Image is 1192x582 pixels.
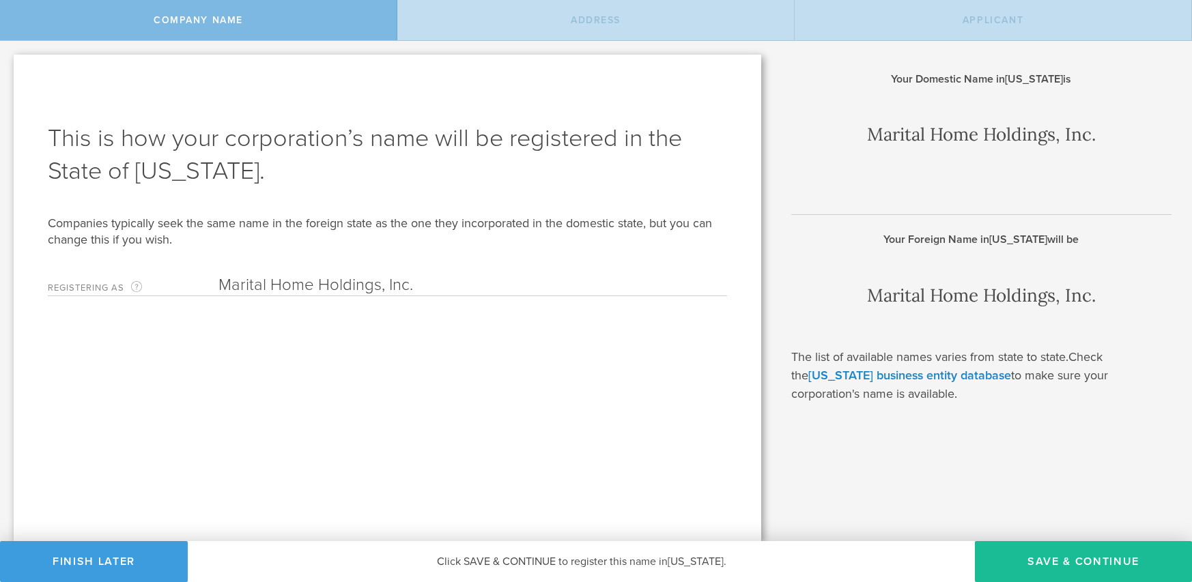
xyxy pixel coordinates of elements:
h2: Your Domestic Name in is [791,72,1172,87]
a: [US_STATE] business entity database [808,368,1011,383]
span: [US_STATE] [668,555,724,568]
div: Marital Home Holdings, Inc. [791,119,1172,150]
h2: Your Foreign Name in will be [791,232,1172,247]
span: Applicant [963,14,1023,26]
input: Required [218,275,727,295]
button: Save & Continue [975,541,1192,582]
div: Click SAVE & CONTINUE to register this name in . [188,541,975,582]
span: Company Name [154,14,243,26]
span: Check the to make sure your corporation's name is available. [791,349,1108,401]
label: Registering as [48,280,218,295]
h1: This is how your corporation’s name will be registered in the State of [US_STATE]. [48,122,727,188]
div: Companies typically seek the same name in the foreign state as the one they incorporated in the d... [48,215,727,248]
span: [US_STATE] [1005,72,1063,86]
div: Marital Home Holdings, Inc. [791,280,1172,311]
span: Address [571,14,621,26]
span: [US_STATE] [989,233,1047,246]
p: The list of available names varies from state to state. [791,348,1172,403]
